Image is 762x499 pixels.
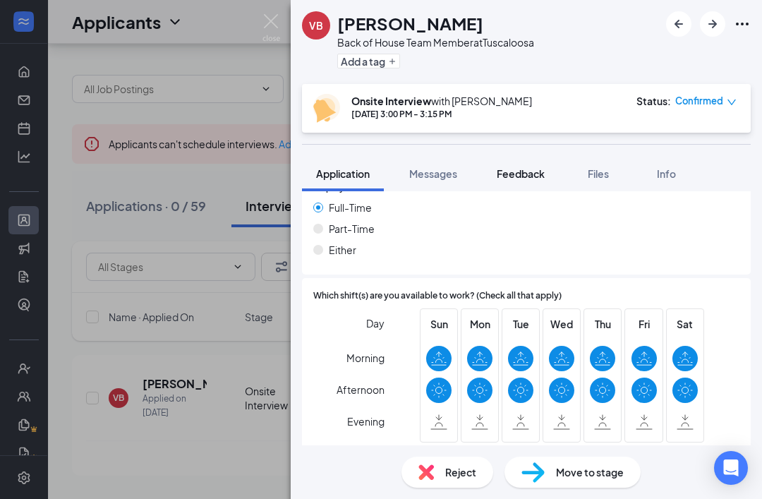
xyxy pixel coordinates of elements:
[590,316,615,332] span: Thu
[672,316,698,332] span: Sat
[508,316,533,332] span: Tue
[351,95,431,107] b: Onsite Interview
[675,94,723,108] span: Confirmed
[445,464,476,480] span: Reject
[727,97,737,107] span: down
[337,35,534,49] div: Back of House Team Member at Tuscaloosa
[346,345,385,371] span: Morning
[556,464,624,480] span: Move to stage
[316,167,370,180] span: Application
[670,16,687,32] svg: ArrowLeftNew
[734,16,751,32] svg: Ellipses
[329,242,356,258] span: Either
[497,167,545,180] span: Feedback
[426,316,452,332] span: Sun
[329,200,372,215] span: Full-Time
[714,451,748,485] div: Open Intercom Messenger
[347,409,385,434] span: Evening
[388,57,397,66] svg: Plus
[337,54,400,68] button: PlusAdd a tag
[309,18,323,32] div: VB
[351,94,532,108] div: with [PERSON_NAME]
[588,167,609,180] span: Files
[549,316,574,332] span: Wed
[631,316,657,332] span: Fri
[337,377,385,402] span: Afternoon
[366,315,385,331] span: Day
[700,11,725,37] button: ArrowRight
[337,11,483,35] h1: [PERSON_NAME]
[351,108,532,120] div: [DATE] 3:00 PM - 3:15 PM
[467,316,492,332] span: Mon
[657,167,676,180] span: Info
[313,289,562,303] span: Which shift(s) are you available to work? (Check all that apply)
[409,167,457,180] span: Messages
[666,11,691,37] button: ArrowLeftNew
[636,94,671,108] div: Status :
[704,16,721,32] svg: ArrowRight
[329,221,375,236] span: Part-Time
